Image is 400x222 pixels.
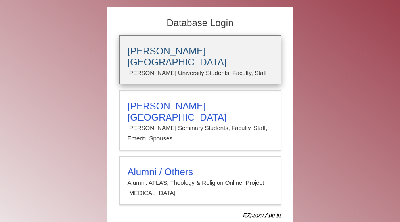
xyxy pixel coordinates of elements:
[115,15,285,31] h2: Database Login
[119,90,281,150] a: [PERSON_NAME][GEOGRAPHIC_DATA][PERSON_NAME] Seminary Students, Faculty, Staff, Emeriti, Spouses
[128,178,273,199] p: Alumni: ATLAS, Theology & Religion Online, Project [MEDICAL_DATA]
[119,35,281,84] a: [PERSON_NAME][GEOGRAPHIC_DATA][PERSON_NAME] University Students, Faculty, Staff
[243,212,281,218] dfn: Use Alumni login
[128,166,273,199] summary: Alumni / OthersAlumni: ATLAS, Theology & Religion Online, Project [MEDICAL_DATA]
[128,68,273,78] p: [PERSON_NAME] University Students, Faculty, Staff
[128,123,273,144] p: [PERSON_NAME] Seminary Students, Faculty, Staff, Emeriti, Spouses
[128,46,273,68] h3: [PERSON_NAME][GEOGRAPHIC_DATA]
[128,101,273,123] h3: [PERSON_NAME][GEOGRAPHIC_DATA]
[128,166,273,178] h3: Alumni / Others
